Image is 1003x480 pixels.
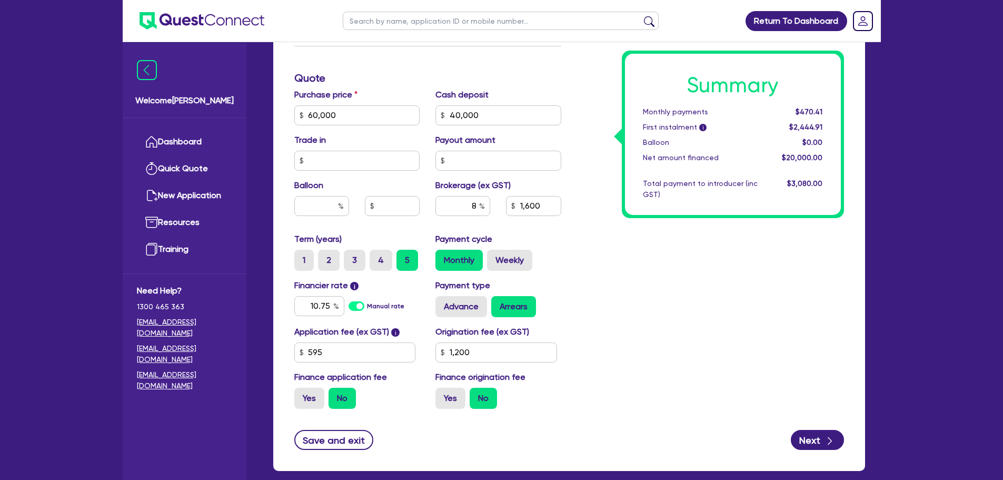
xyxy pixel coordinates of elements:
[435,279,490,292] label: Payment type
[435,89,489,101] label: Cash deposit
[635,178,766,200] div: Total payment to introducer (inc GST)
[435,250,483,271] label: Monthly
[370,250,392,271] label: 4
[470,388,497,409] label: No
[350,282,359,290] span: i
[396,250,418,271] label: 5
[294,430,374,450] button: Save and exit
[294,279,359,292] label: Financier rate
[294,326,389,338] label: Application fee (ex GST)
[367,301,404,311] label: Manual rate
[344,250,365,271] label: 3
[791,430,844,450] button: Next
[294,134,326,146] label: Trade in
[343,12,659,30] input: Search by name, application ID or mobile number...
[487,250,532,271] label: Weekly
[435,233,492,246] label: Payment cycle
[294,72,561,84] h3: Quote
[137,155,232,182] a: Quick Quote
[435,388,465,409] label: Yes
[391,328,400,337] span: i
[643,73,823,98] h1: Summary
[635,152,766,163] div: Net amount financed
[635,137,766,148] div: Balloon
[294,233,342,246] label: Term (years)
[435,179,511,192] label: Brokerage (ex GST)
[140,12,264,30] img: quest-connect-logo-blue
[796,107,822,116] span: $470.41
[294,371,387,384] label: Finance application fee
[849,7,877,35] a: Dropdown toggle
[787,179,822,188] span: $3,080.00
[137,301,232,312] span: 1300 465 363
[145,189,158,202] img: new-application
[435,326,529,338] label: Origination fee (ex GST)
[145,243,158,256] img: training
[294,179,323,192] label: Balloon
[137,369,232,391] a: [EMAIL_ADDRESS][DOMAIN_NAME]
[137,182,232,209] a: New Application
[294,89,357,101] label: Purchase price
[789,123,822,131] span: $2,444.91
[137,129,232,155] a: Dashboard
[135,94,234,107] span: Welcome [PERSON_NAME]
[491,296,536,317] label: Arrears
[294,250,314,271] label: 1
[699,124,707,132] span: i
[435,296,487,317] label: Advance
[635,106,766,117] div: Monthly payments
[137,343,232,365] a: [EMAIL_ADDRESS][DOMAIN_NAME]
[435,371,525,384] label: Finance origination fee
[329,388,356,409] label: No
[137,60,157,80] img: icon-menu-close
[137,209,232,236] a: Resources
[782,153,822,162] span: $20,000.00
[318,250,340,271] label: 2
[137,236,232,263] a: Training
[435,134,495,146] label: Payout amount
[145,162,158,175] img: quick-quote
[137,285,232,297] span: Need Help?
[635,122,766,133] div: First instalment
[294,388,324,409] label: Yes
[145,216,158,229] img: resources
[746,11,847,31] a: Return To Dashboard
[137,317,232,339] a: [EMAIL_ADDRESS][DOMAIN_NAME]
[802,138,822,146] span: $0.00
